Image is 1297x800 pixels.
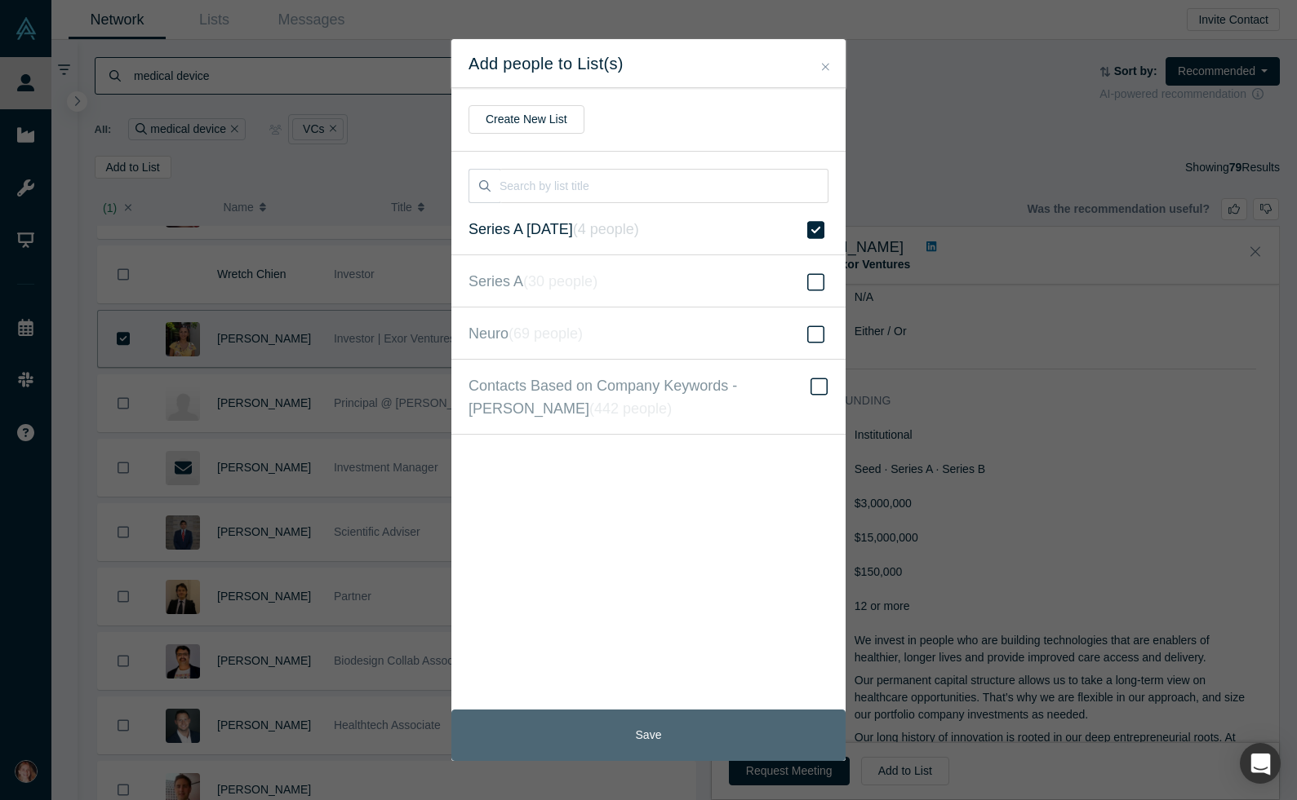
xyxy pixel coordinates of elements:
button: Create New List [469,105,584,134]
i: ( 442 people ) [589,400,672,417]
input: Search by list title [500,169,828,203]
span: Series A [469,270,597,293]
i: ( 4 people ) [573,221,639,237]
button: Save [451,709,846,761]
span: Contacts Based on Company Keywords - [PERSON_NAME] [469,374,811,420]
h2: Add people to List(s) [469,54,828,73]
span: Series A [DATE] [469,218,639,241]
i: ( 30 people ) [523,273,597,290]
span: Neuro [469,322,583,345]
i: ( 69 people ) [509,325,583,342]
button: Close [817,58,834,77]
